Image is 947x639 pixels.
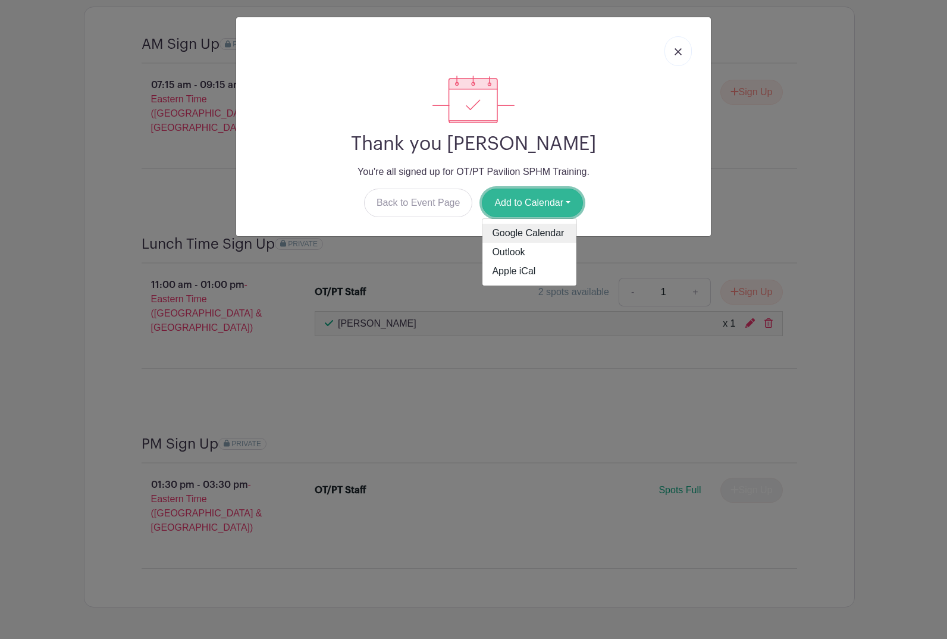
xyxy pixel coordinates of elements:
[482,243,576,262] a: Outlook
[364,189,473,217] a: Back to Event Page
[482,224,576,243] a: Google Calendar
[482,262,576,281] a: Apple iCal
[246,165,701,179] p: You're all signed up for OT/PT Pavilion SPHM Training.
[482,189,583,217] button: Add to Calendar
[675,48,682,55] img: close_button-5f87c8562297e5c2d7936805f587ecaba9071eb48480494691a3f1689db116b3.svg
[432,76,515,123] img: signup_complete-c468d5dda3e2740ee63a24cb0ba0d3ce5d8a4ecd24259e683200fb1569d990c8.svg
[246,133,701,155] h2: Thank you [PERSON_NAME]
